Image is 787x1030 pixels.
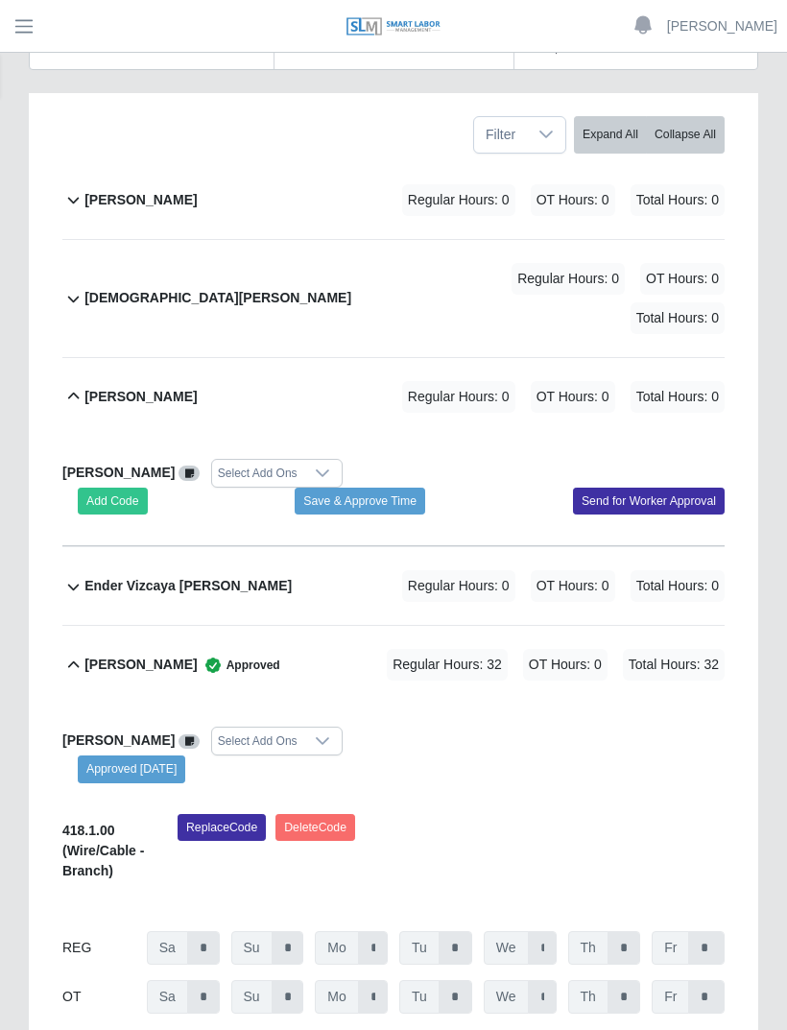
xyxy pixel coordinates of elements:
span: Regular Hours: 0 [402,184,515,216]
button: Add Code [78,488,148,515]
a: View/Edit Notes [179,465,200,480]
span: Su [231,980,273,1014]
span: OT Hours: 0 [523,649,608,681]
span: Mo [315,980,358,1014]
button: [PERSON_NAME] Regular Hours: 0 OT Hours: 0 Total Hours: 0 [62,161,725,239]
button: Save & Approve Time [295,488,425,515]
a: [PERSON_NAME] [667,16,777,36]
b: 418.1.00 (Wire/Cable - Branch) [62,823,144,878]
span: OT Hours: 0 [531,570,615,602]
span: Tu [399,931,440,965]
span: Regular Hours: 0 [402,381,515,413]
span: Approved [198,656,280,675]
span: Regular Hours: 0 [402,570,515,602]
span: Th [568,931,608,965]
button: DeleteCode [275,814,355,841]
button: [DEMOGRAPHIC_DATA][PERSON_NAME] Regular Hours: 0 OT Hours: 0 Total Hours: 0 [62,240,725,357]
span: Regular Hours: 0 [512,263,625,295]
a: View/Edit Notes [179,732,200,748]
span: Total Hours: 0 [631,302,725,334]
div: bulk actions [574,116,725,154]
div: Select Add Ons [212,460,303,487]
b: [PERSON_NAME] [84,655,197,675]
button: [PERSON_NAME] Regular Hours: 0 OT Hours: 0 Total Hours: 0 [62,358,725,436]
span: Total Hours: 32 [623,649,725,681]
span: Regular Hours: 32 [387,649,508,681]
button: Ender Vizcaya [PERSON_NAME] Regular Hours: 0 OT Hours: 0 Total Hours: 0 [62,547,725,625]
button: Expand All [574,116,647,154]
div: OT [62,980,135,1014]
span: Total Hours: 0 [631,570,725,602]
a: Approved [DATE] [78,755,185,782]
span: OT Hours: 0 [531,381,615,413]
button: Collapse All [646,116,725,154]
span: Th [568,980,608,1014]
span: Fr [652,931,689,965]
b: [PERSON_NAME] [84,190,197,210]
button: ReplaceCode [178,814,266,841]
button: Send for Worker Approval [573,488,725,515]
button: [PERSON_NAME] Approved Regular Hours: 32 OT Hours: 0 Total Hours: 32 [62,626,725,704]
span: OT Hours: 0 [640,263,725,295]
span: Tu [399,980,440,1014]
span: We [484,931,529,965]
span: OT Hours: 0 [531,184,615,216]
span: Sa [147,931,188,965]
div: REG [62,931,135,965]
div: Select Add Ons [212,728,303,755]
span: Total Hours: 0 [631,184,725,216]
span: Total Hours: 0 [631,381,725,413]
b: [DEMOGRAPHIC_DATA][PERSON_NAME] [84,288,351,308]
span: Sa [147,980,188,1014]
span: Su [231,931,273,965]
span: Filter [474,117,527,153]
span: Mo [315,931,358,965]
span: Fr [652,980,689,1014]
b: Ender Vizcaya [PERSON_NAME] [84,576,292,596]
b: [PERSON_NAME] [84,387,197,407]
span: We [484,980,529,1014]
b: [PERSON_NAME] [62,732,175,748]
b: [PERSON_NAME] [62,465,175,480]
img: SLM Logo [346,16,441,37]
